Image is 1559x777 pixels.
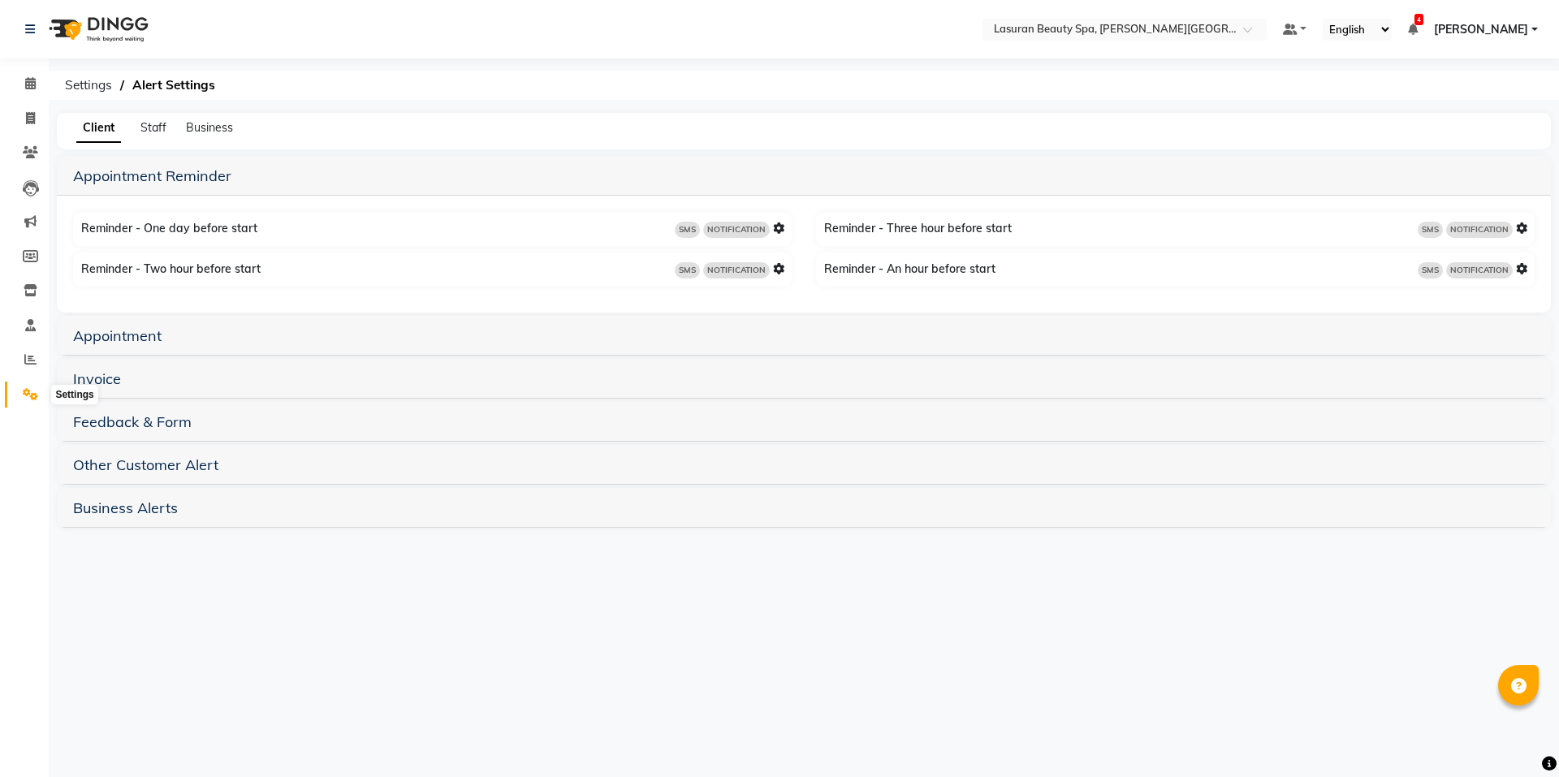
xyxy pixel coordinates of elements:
a: Appointment Reminder [73,166,231,185]
iframe: chat widget [1491,712,1543,761]
span: NOTIFICATION [703,222,770,238]
span: NOTIFICATION [1446,222,1513,238]
span: SMS [675,222,700,238]
a: Appointment [73,326,162,345]
span: Settings [57,71,120,100]
span: Client [76,114,121,143]
a: Invoice [73,369,121,388]
div: Reminder - Three hour before start [820,216,1535,242]
div: Reminder - Two hour before start [77,257,792,283]
span: SMS [1418,262,1443,278]
div: Reminder - An hour before start [820,257,1535,283]
span: Alert Settings [124,71,223,100]
span: [PERSON_NAME] [1434,21,1528,38]
img: logo [41,6,153,52]
div: Settings [51,385,97,404]
span: Business [186,120,233,135]
a: Feedback & Form [73,412,192,431]
span: NOTIFICATION [703,262,770,278]
a: Business Alerts [73,499,178,517]
a: 4 [1408,22,1418,37]
span: SMS [675,262,700,278]
span: NOTIFICATION [1446,262,1513,278]
span: Staff [140,120,166,135]
div: Reminder - One day before start [77,216,792,242]
span: 4 [1414,14,1423,25]
span: SMS [1418,222,1443,238]
a: Other Customer Alert [73,455,218,474]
